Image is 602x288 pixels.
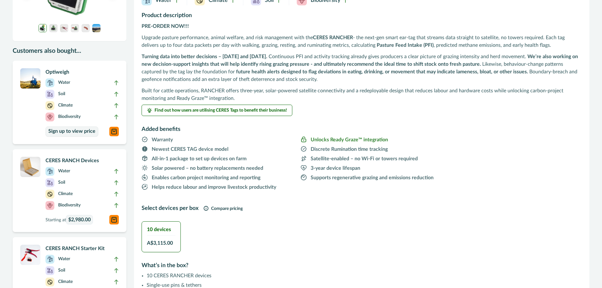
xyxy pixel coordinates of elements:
[142,87,582,102] p: Built for cattle operations, RANCHER offers three-year, solar-powered satellite connectivity and ...
[46,157,119,164] p: CERES RANCH Devices
[142,205,198,212] h2: Select devices per box
[313,35,353,40] strong: CERES RANCHER
[142,105,292,116] button: Find out how users are utilising CERES Tags to benefit their business!
[236,69,528,74] strong: future health alerts designed to flag deviations in eating, drinking, or movement that may indica...
[147,239,173,247] span: A$ 3,115.00
[58,91,65,97] p: Soil
[142,54,267,59] strong: Turning data into better decisions – [DATE] and [DATE].
[152,136,173,144] p: Warranty
[46,126,98,137] a: Sign up to view price
[311,145,388,153] p: Discrete Rumination time tracking
[58,279,73,285] p: Climate
[155,108,287,113] span: Find out how users are utilising CERES Tags to benefit their business!
[377,43,434,48] strong: Pasture Feed Intake (PFI)
[142,34,582,49] p: Upgrade pasture performance, animal welfare, and risk management with the - the next-gen smart ea...
[142,54,578,67] strong: We’re also working on new decision-support insights that will help identify rising grazing pressu...
[46,68,119,76] p: Optiweigh
[311,136,388,144] p: Unlocks Ready Graze™ integration
[46,245,119,252] p: CERES RANCH Starter Kit
[311,174,434,181] p: Supports regenerative grazing and emissions reduction
[152,174,260,181] p: Enables carbon project monitoring and reporting
[68,216,91,224] span: $2,980.00
[58,179,65,186] p: Soil
[58,191,73,197] p: Climate
[13,46,126,56] p: Customers also bought...
[142,12,582,22] h2: Product description
[58,267,65,274] p: Soil
[204,202,243,215] button: Compare pricing
[142,252,582,272] h2: What’s in the box?
[82,24,90,32] img: A CERES RANCHER activation tool
[58,102,73,109] p: Climate
[58,113,81,120] p: Biodiversity
[20,157,40,177] img: A box of CERES RANCH devices
[48,128,95,134] p: Sign up to view price
[152,183,276,191] p: Helps reduce labour and improve livestock productivity
[49,24,58,32] img: A single CERES RANCHER device
[60,24,68,32] img: A CERES RANCHER APPLICATOR
[20,245,40,265] img: A CERES RANCH applicator device
[152,155,246,162] p: All-in-1 package to set up devices on farm
[142,24,189,29] strong: PRE-ORDER NOW!!!
[152,164,263,172] p: Solar powered – no battery replacements needed
[58,79,70,86] p: Water
[92,24,100,32] img: CERES RANCHER devices applied to the ears of cows
[147,272,336,279] li: 10 CERES RANCHER devices
[311,155,418,162] p: Satellite-enabled – no Wi-Fi or towers required
[71,24,79,32] img: A CERES RANCHER applicator
[311,164,360,172] p: 3-year device lifespan
[58,256,70,262] p: Water
[152,145,228,153] p: Newest CERES TAG device model
[147,227,175,233] h2: 10 devices
[142,119,582,136] h2: Added benefits
[58,202,81,209] p: Biodiversity
[20,68,40,89] img: A single CERES RANCH device
[46,215,93,224] p: Starting at
[142,53,582,83] p: Continuous PFI and activity tracking already gives producers a clear picture of grazing intensity...
[58,168,70,175] p: Water
[39,24,47,32] img: A single CERES RANCHER device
